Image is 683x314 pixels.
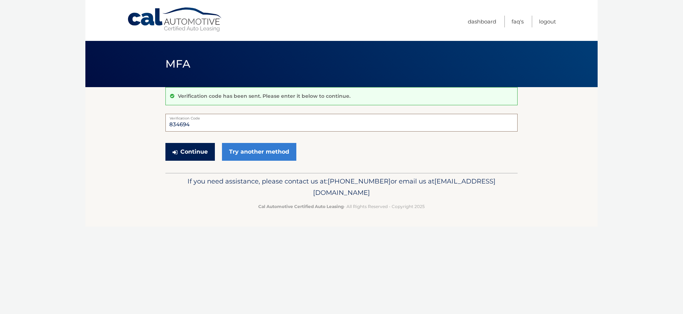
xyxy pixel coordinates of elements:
[127,7,223,32] a: Cal Automotive
[328,177,391,185] span: [PHONE_NUMBER]
[165,57,190,70] span: MFA
[178,93,350,99] p: Verification code has been sent. Please enter it below to continue.
[258,204,344,209] strong: Cal Automotive Certified Auto Leasing
[313,177,496,197] span: [EMAIL_ADDRESS][DOMAIN_NAME]
[170,176,513,198] p: If you need assistance, please contact us at: or email us at
[165,114,518,119] label: Verification Code
[222,143,296,161] a: Try another method
[170,203,513,210] p: - All Rights Reserved - Copyright 2025
[539,16,556,27] a: Logout
[468,16,496,27] a: Dashboard
[165,143,215,161] button: Continue
[512,16,524,27] a: FAQ's
[165,114,518,132] input: Verification Code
